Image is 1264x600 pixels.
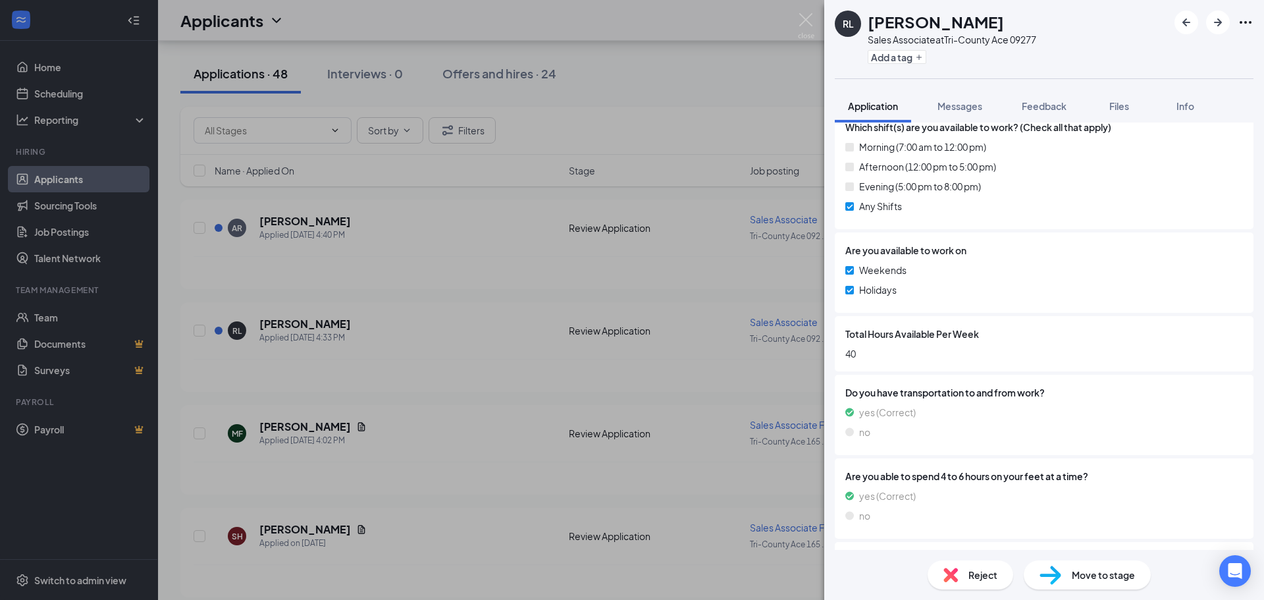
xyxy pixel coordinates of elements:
[868,50,926,64] button: PlusAdd a tag
[859,508,870,523] span: no
[845,327,979,341] span: Total Hours Available Per Week
[845,385,1243,400] span: Do you have transportation to and from work?
[868,11,1004,33] h1: [PERSON_NAME]
[1176,100,1194,112] span: Info
[859,159,996,174] span: Afternoon (12:00 pm to 5:00 pm)
[859,283,897,297] span: Holidays
[845,346,1243,361] span: 40
[859,405,916,420] span: yes (Correct)
[859,425,870,439] span: no
[1022,100,1066,112] span: Feedback
[843,17,854,30] div: RL
[1109,100,1129,112] span: Files
[859,199,902,213] span: Any Shifts
[1072,568,1135,582] span: Move to stage
[915,53,923,61] svg: Plus
[845,243,966,258] span: Are you available to work on
[1219,555,1251,587] div: Open Intercom Messenger
[859,263,907,277] span: Weekends
[859,489,916,503] span: yes (Correct)
[845,469,1243,483] span: Are you able to spend 4 to 6 hours on your feet at a time?
[1178,14,1194,30] svg: ArrowLeftNew
[968,568,997,582] span: Reject
[848,100,898,112] span: Application
[868,33,1036,46] div: Sales Associate at Tri-County Ace 09277
[1206,11,1230,34] button: ArrowRight
[1238,14,1253,30] svg: Ellipses
[859,140,986,154] span: Morning (7:00 am to 12:00 pm)
[937,100,982,112] span: Messages
[845,120,1111,134] span: Which shift(s) are you available to work? (Check all that apply)
[1210,14,1226,30] svg: ArrowRight
[1174,11,1198,34] button: ArrowLeftNew
[859,179,981,194] span: Evening (5:00 pm to 8:00 pm)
